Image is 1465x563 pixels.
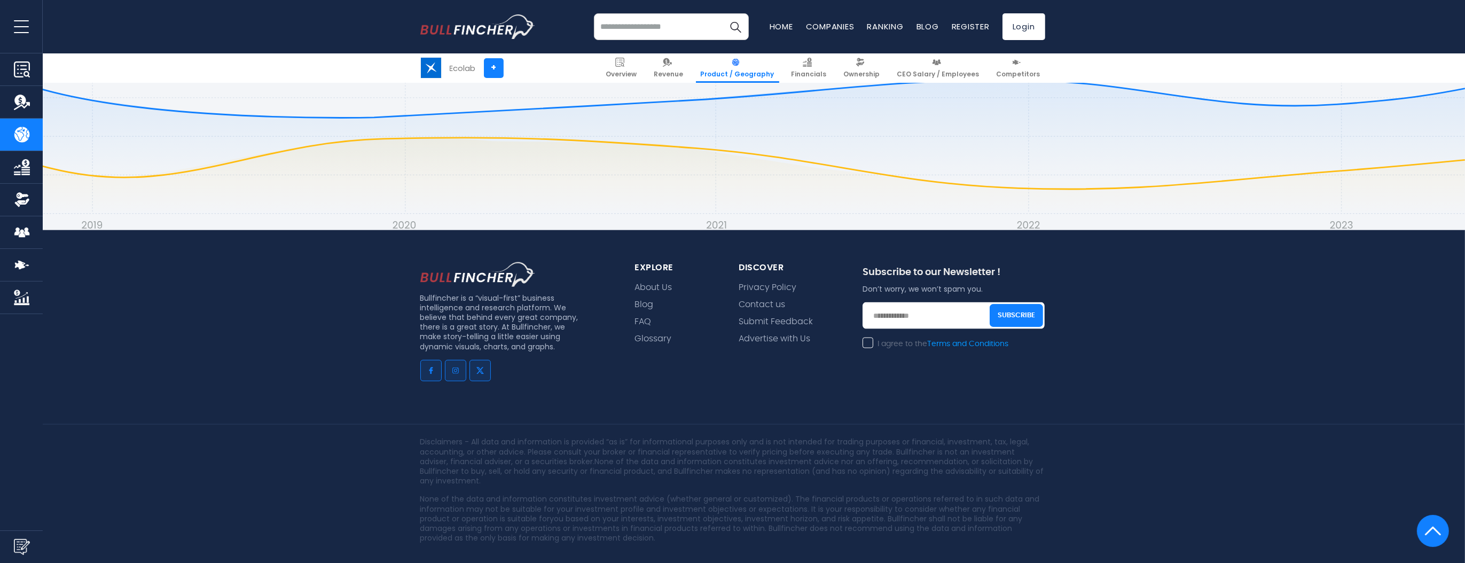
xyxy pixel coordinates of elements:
a: Terms and Conditions [927,340,1008,348]
label: I agree to the [863,339,1008,349]
div: Discover [739,262,836,273]
a: Go to facebook [420,360,442,381]
a: Home [770,21,793,32]
div: Subscribe to our Newsletter ! [863,267,1045,284]
a: Glossary [634,334,671,344]
span: Product / Geography [701,70,774,79]
button: Subscribe [990,304,1043,327]
a: Competitors [992,53,1045,83]
a: Ranking [867,21,904,32]
img: footer logo [420,262,535,287]
a: Go to instagram [445,360,466,381]
a: Blog [634,300,653,310]
a: Submit Feedback [739,317,813,327]
img: ECL logo [421,58,441,78]
p: None of the data and information constitutes investment advice (whether general or customized). T... [420,494,1045,543]
div: explore [634,262,713,273]
a: Contact us [739,300,785,310]
div: Ecolab [450,62,476,74]
span: Revenue [654,70,684,79]
p: Don’t worry, we won’t spam you. [863,284,1045,294]
img: Ownership [14,192,30,208]
span: CEO Salary / Employees [897,70,980,79]
a: Ownership [839,53,885,83]
a: Revenue [649,53,688,83]
a: Login [1002,13,1045,40]
a: + [484,58,504,78]
a: Go to twitter [469,360,491,381]
a: FAQ [634,317,651,327]
a: Overview [601,53,642,83]
a: Product / Geography [696,53,779,83]
a: Register [952,21,990,32]
span: Financials [792,70,827,79]
p: Bullfincher is a “visual-first” business intelligence and research platform. We believe that behi... [420,293,583,351]
p: Disclaimers - All data and information is provided “as is” for informational purposes only and is... [420,437,1045,486]
span: Ownership [844,70,880,79]
span: Overview [606,70,637,79]
a: Companies [806,21,855,32]
a: Go to homepage [420,14,535,39]
a: About Us [634,283,672,293]
a: Privacy Policy [739,283,796,293]
a: Blog [916,21,939,32]
img: bullfincher logo [420,14,535,39]
iframe: reCAPTCHA [863,356,1025,397]
a: CEO Salary / Employees [892,53,984,83]
a: Financials [787,53,832,83]
a: Advertise with Us [739,334,810,344]
span: Competitors [997,70,1040,79]
button: Search [722,13,749,40]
